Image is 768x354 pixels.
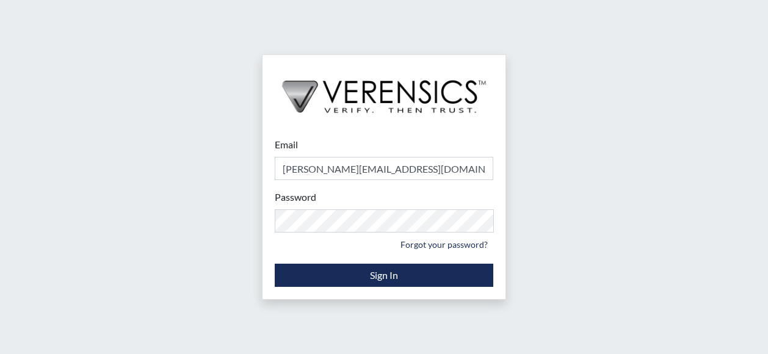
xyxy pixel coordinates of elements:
a: Forgot your password? [395,235,493,254]
img: logo-wide-black.2aad4157.png [263,55,505,126]
label: Password [275,190,316,204]
label: Email [275,137,298,152]
button: Sign In [275,264,493,287]
input: Email [275,157,493,180]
